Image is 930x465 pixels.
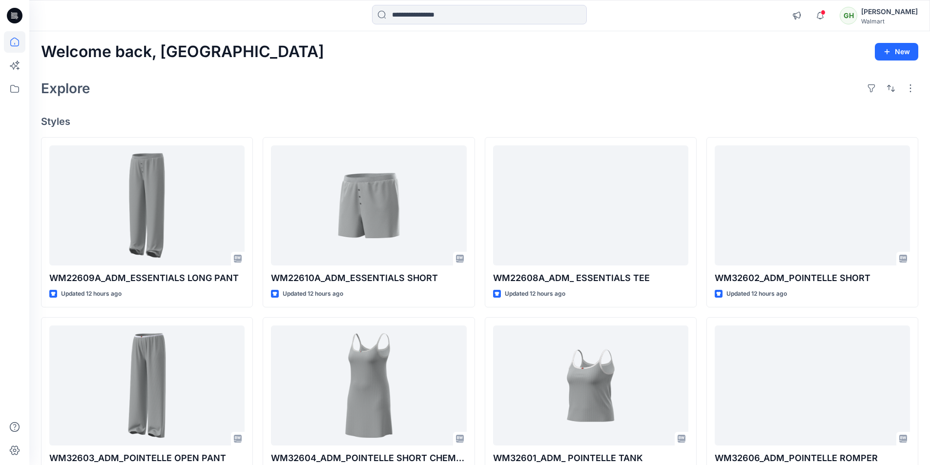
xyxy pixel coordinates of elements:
p: WM32604_ADM_POINTELLE SHORT CHEMISE [271,451,466,465]
a: WM22610A_ADM_ESSENTIALS SHORT [271,145,466,266]
p: WM22609A_ADM_ESSENTIALS LONG PANT [49,271,245,285]
div: [PERSON_NAME] [861,6,918,18]
p: WM32601_ADM_ POINTELLE TANK [493,451,688,465]
a: WM32604_ADM_POINTELLE SHORT CHEMISE [271,325,466,446]
p: WM32602_ADM_POINTELLE SHORT [715,271,910,285]
h2: Welcome back, [GEOGRAPHIC_DATA] [41,43,324,61]
a: WM32603_ADM_POINTELLE OPEN PANT [49,325,245,446]
p: WM22608A_ADM_ ESSENTIALS TEE [493,271,688,285]
p: WM32606_ADM_POINTELLE ROMPER [715,451,910,465]
p: Updated 12 hours ago [283,289,343,299]
h4: Styles [41,116,918,127]
h2: Explore [41,81,90,96]
button: New [875,43,918,61]
a: WM22609A_ADM_ESSENTIALS LONG PANT [49,145,245,266]
p: Updated 12 hours ago [505,289,565,299]
div: GH [840,7,857,24]
a: WM32601_ADM_ POINTELLE TANK [493,325,688,446]
p: WM22610A_ADM_ESSENTIALS SHORT [271,271,466,285]
p: Updated 12 hours ago [61,289,122,299]
div: Walmart [861,18,918,25]
p: Updated 12 hours ago [726,289,787,299]
p: WM32603_ADM_POINTELLE OPEN PANT [49,451,245,465]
